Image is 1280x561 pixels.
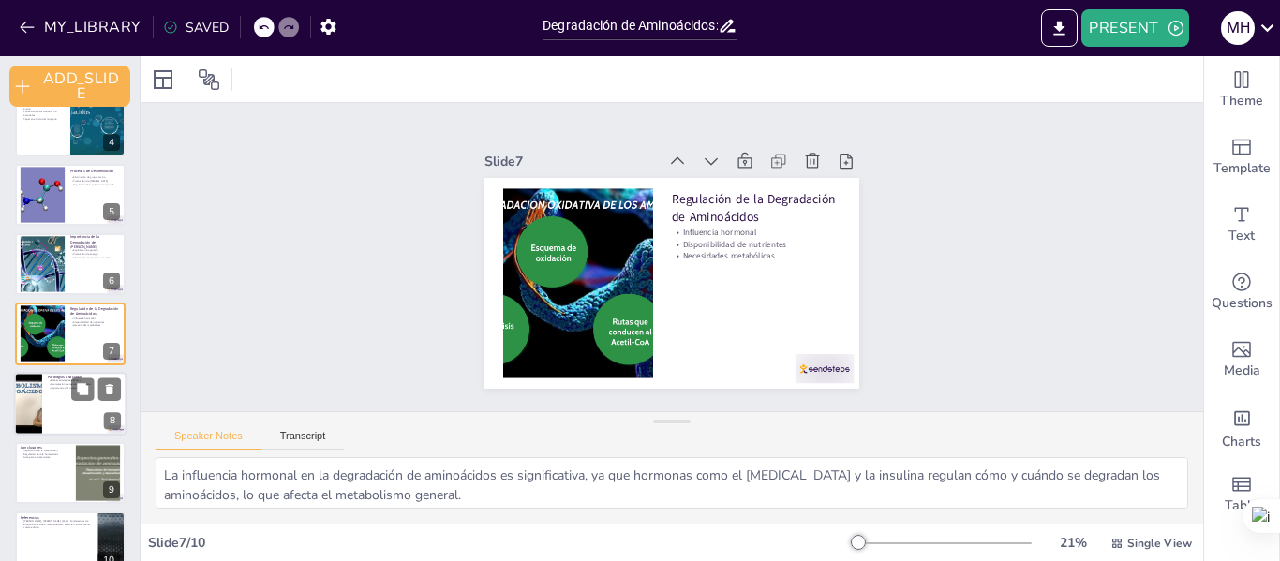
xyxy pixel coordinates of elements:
button: Delete Slide [98,377,121,400]
p: Referencias [21,514,93,520]
span: Charts [1222,432,1261,452]
button: Transcript [261,430,345,450]
div: m h [1221,11,1255,45]
button: ADD_SLIDE [9,66,130,107]
p: Regulación de la Degradación de Aminoácidos [70,306,120,317]
p: Proceso de transferencia de grupos amino [21,104,65,111]
div: Change the overall theme [1204,56,1279,124]
div: 9 [103,481,120,498]
div: 21 % [1050,534,1095,552]
button: EXPORT_TO_POWERPOINT [1041,9,1078,47]
p: Producción de [MEDICAL_DATA] [70,179,120,183]
p: Papel en el ciclo del nitrógeno [21,117,65,121]
button: Speaker Notes [156,430,261,450]
button: PRESENT [1081,9,1188,47]
button: m h [1221,9,1255,47]
input: INSERT_TITLE [543,12,718,39]
div: Get real-time input from your audience [1204,258,1279,326]
button: Duplicate Slide [71,377,94,400]
p: Eliminación de grupos amino [70,175,120,179]
span: Template [1213,158,1271,179]
div: SAVED [163,19,229,37]
p: Enfermedades metabólicas [48,379,121,383]
div: Add text boxes [1204,191,1279,258]
p: Acumulación de metabolitos tóxicos [48,382,121,386]
p: Influencia hormonal [70,317,120,321]
p: Regulación para la homeostasis [21,452,70,456]
div: 7 [103,343,120,360]
div: Add ready made slides [1204,124,1279,191]
span: Position [198,68,220,91]
p: Importancia de la comprensión [21,449,70,452]
p: Conclusiones [21,445,70,450]
div: Add a table [1204,461,1279,528]
p: Producción de energía [70,252,120,256]
div: 4 [15,94,126,155]
p: Formación de aminoácidos no esenciales [21,111,65,117]
span: Table [1225,495,1258,516]
span: Questions [1212,293,1273,314]
div: https://cdn.sendsteps.com/images/logo/sendsteps_logo_white.pnghttps://cdn.sendsteps.com/images/lo... [14,372,127,436]
p: Regulación de la Degradación de Aminoácidos [688,199,852,314]
p: Disponibilidad de nutrientes [70,320,120,324]
p: Importancia de la Degradación de [PERSON_NAME] [70,234,120,250]
span: Media [1224,361,1260,381]
button: MY_LIBRARY [14,12,149,42]
div: Add charts and graphs [1204,393,1279,461]
textarea: La influencia hormonal en la degradación de aminoácidos es significativa, ya que hormonas como el... [156,457,1188,509]
div: 5 [103,203,120,220]
div: 8 [104,412,121,429]
div: Layout [148,65,178,95]
p: [PERSON_NAME], [PERSON_NAME]. (2016). Fundamentos de Bioquímica la vida a nivel molecular. Editor... [21,519,93,529]
p: Necesidades metabólicas [669,251,821,346]
span: Theme [1220,91,1263,111]
div: https://cdn.sendsteps.com/images/logo/sendsteps_logo_white.pnghttps://cdn.sendsteps.com/images/lo... [15,164,126,226]
span: Text [1228,226,1255,246]
div: https://cdn.sendsteps.com/images/logo/sendsteps_logo_white.pnghttps://cdn.sendsteps.com/images/lo... [15,442,126,504]
span: Single View [1127,536,1192,551]
p: Regulación del equilibrio nitrogenado [70,183,120,186]
p: Síntesis de compuestos esenciales [70,256,120,259]
div: 6 [103,273,120,289]
div: Slide 7 [553,72,711,174]
p: Procesos de Desaminación [70,168,120,173]
p: Importancia del tratamiento [48,386,121,390]
div: https://cdn.sendsteps.com/images/logo/sendsteps_logo_white.pnghttps://cdn.sendsteps.com/images/lo... [15,233,126,295]
p: Equilibrio nitrogenado [70,249,120,253]
div: https://cdn.sendsteps.com/images/logo/sendsteps_logo_white.pnghttps://cdn.sendsteps.com/images/lo... [15,303,126,364]
div: Add images, graphics, shapes or video [1204,326,1279,393]
p: Patologías Asociadas [48,375,121,380]
p: Necesidades metabólicas [70,324,120,328]
div: Slide 7 / 10 [148,534,852,552]
div: 4 [103,134,120,151]
p: Influencia hormonal [681,231,833,326]
p: Guía para el tratamiento [21,456,70,460]
p: Disponibilidad de nutrientes [676,241,827,335]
